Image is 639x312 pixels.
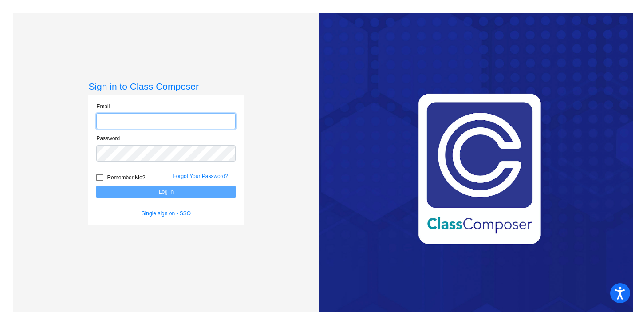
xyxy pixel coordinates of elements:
[88,81,244,92] h3: Sign in to Class Composer
[107,172,145,183] span: Remember Me?
[96,103,110,111] label: Email
[96,186,236,198] button: Log In
[173,173,228,179] a: Forgot Your Password?
[96,134,120,142] label: Password
[142,210,191,217] a: Single sign on - SSO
